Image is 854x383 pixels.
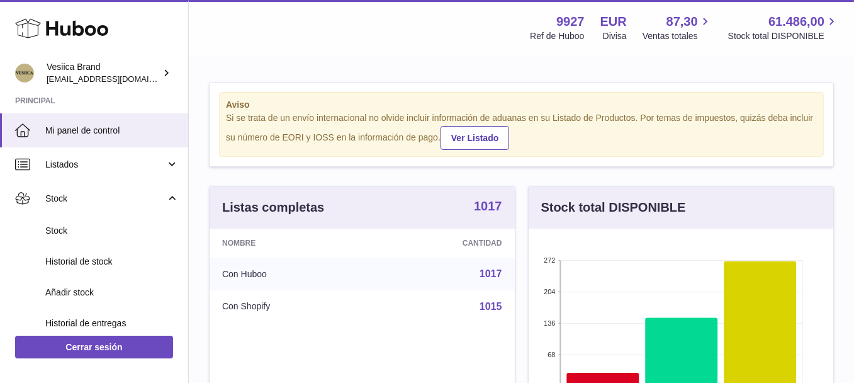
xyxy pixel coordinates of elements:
span: Mi panel de control [45,125,179,137]
a: Ver Listado [441,126,509,150]
a: 1017 [480,268,502,279]
a: Cerrar sesión [15,336,173,358]
span: 87,30 [666,13,698,30]
text: 136 [544,319,555,327]
h3: Stock total DISPONIBLE [541,199,686,216]
span: Listados [45,159,166,171]
span: Stock [45,193,166,205]
span: Stock total DISPONIBLE [728,30,839,42]
span: Añadir stock [45,287,179,299]
strong: EUR [600,13,627,30]
img: internalAdmin-9927@internal.huboo.com [15,64,34,83]
text: 204 [544,288,555,295]
a: 61.486,00 Stock total DISPONIBLE [728,13,839,42]
strong: Aviso [226,99,817,111]
span: [EMAIL_ADDRESS][DOMAIN_NAME] [47,74,185,84]
span: Ventas totales [643,30,712,42]
strong: 1017 [474,200,502,212]
div: Si se trata de un envío internacional no olvide incluir información de aduanas en su Listado de P... [226,112,817,150]
th: Cantidad [371,229,514,258]
td: Con Shopify [210,290,371,323]
span: Stock [45,225,179,237]
a: 1017 [474,200,502,215]
a: 87,30 Ventas totales [643,13,712,42]
span: Historial de stock [45,256,179,268]
strong: 9927 [556,13,585,30]
span: 61.486,00 [768,13,824,30]
div: Divisa [603,30,627,42]
text: 68 [548,351,555,358]
span: Historial de entregas [45,317,179,329]
td: Con Huboo [210,258,371,290]
h3: Listas completas [222,199,324,216]
div: Ref de Huboo [530,30,584,42]
div: Vesiica Brand [47,61,160,85]
a: 1015 [480,301,502,312]
th: Nombre [210,229,371,258]
text: 272 [544,256,555,264]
